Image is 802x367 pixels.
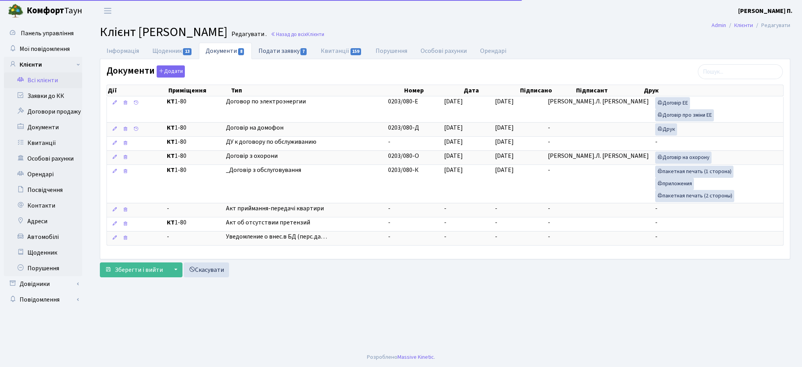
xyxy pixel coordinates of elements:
li: Редагувати [753,21,790,30]
span: - [495,204,497,213]
a: Скасувати [184,262,229,277]
span: - [388,137,390,146]
span: 0203/080-Е [388,97,418,106]
a: Посвідчення [4,182,82,198]
a: Договори продажу [4,104,82,119]
span: Уведомление о внес.в БД (перс.да… [226,232,382,241]
span: - [167,204,219,213]
a: Додати [155,64,185,78]
span: - [388,204,390,213]
span: 7 [300,48,307,55]
span: - [548,123,550,132]
span: 13 [183,48,191,55]
b: [PERSON_NAME] П. [738,7,793,15]
span: - [495,218,497,227]
span: [DATE] [444,166,463,174]
span: 0203/080-К [388,166,419,174]
b: Комфорт [27,4,64,17]
a: Клієнти [4,57,82,72]
a: приложения [655,178,694,190]
a: пакетная печать (2 стороны) [655,190,734,202]
a: Всі клієнти [4,72,82,88]
span: - [444,218,446,227]
b: КТ [167,152,175,160]
span: [DATE] [444,123,463,132]
a: Довідники [4,276,82,292]
span: 1-80 [167,123,219,132]
img: logo.png [8,3,23,19]
b: КТ [167,137,175,146]
a: Панель управління [4,25,82,41]
span: - [444,204,446,213]
span: [DATE] [444,97,463,106]
span: - [388,232,390,241]
span: 0203/080-О [388,152,419,160]
a: Особові рахунки [414,43,473,59]
th: Тип [230,85,403,96]
a: Порушення [369,43,414,59]
a: Квитанції [4,135,82,151]
span: - [548,218,550,227]
span: Договор по электроэнергии [226,97,382,106]
span: [PERSON_NAME].Л. [PERSON_NAME] [548,97,649,106]
a: Щоденник [4,245,82,260]
a: Орендарі [4,166,82,182]
span: [DATE] [495,137,514,146]
span: - [495,232,497,241]
span: - [548,204,550,213]
span: 1-80 [167,137,219,146]
span: 1-80 [167,218,219,227]
a: Massive Kinetic [397,353,434,361]
th: Приміщення [168,85,230,96]
span: - [167,232,219,241]
b: КТ [167,218,175,227]
button: Документи [157,65,185,78]
span: Мої повідомлення [20,45,70,53]
a: Щоденник [146,43,199,59]
a: Назад до всіхКлієнти [271,31,324,38]
button: Переключити навігацію [98,4,117,17]
th: Підписант [575,85,643,96]
span: Панель управління [21,29,74,38]
span: 8 [238,48,244,55]
a: Орендарі [473,43,513,59]
span: - [655,137,657,146]
span: - [388,218,390,227]
a: Договір ЕЕ [655,97,690,109]
a: пакетная печать (1 сторона) [655,166,733,178]
a: Інформація [100,43,146,59]
a: Контакти [4,198,82,213]
nav: breadcrumb [700,17,802,34]
span: 159 [350,48,361,55]
span: - [655,218,657,227]
span: Зберегти і вийти [115,266,163,274]
span: Таун [27,4,82,18]
a: Друк [655,123,677,136]
span: - [548,232,550,241]
span: [DATE] [444,137,463,146]
b: КТ [167,166,175,174]
a: [PERSON_NAME] П. [738,6,793,16]
small: Редагувати . [230,31,267,38]
span: 1-80 [167,152,219,161]
span: - [548,166,550,174]
span: [DATE] [495,152,514,160]
th: Дата [463,85,519,96]
a: Особові рахунки [4,151,82,166]
span: [DATE] [495,166,514,174]
button: Зберегти і вийти [100,262,168,277]
a: Порушення [4,260,82,276]
th: Дії [107,85,168,96]
span: Договір на домофон [226,123,382,132]
a: Договір на охорону [655,152,712,164]
th: Номер [403,85,463,96]
span: [DATE] [495,123,514,132]
a: Admin [712,21,726,29]
span: - [655,204,657,213]
a: Квитанції [314,43,368,59]
span: - [655,232,657,241]
span: - [444,232,446,241]
span: Клієнт [PERSON_NAME] [100,23,228,41]
span: [DATE] [495,97,514,106]
a: Автомобілі [4,229,82,245]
